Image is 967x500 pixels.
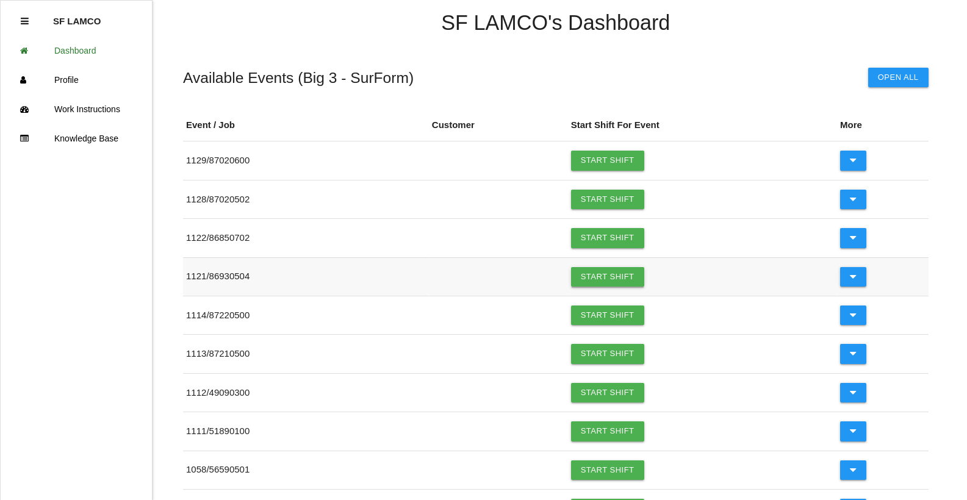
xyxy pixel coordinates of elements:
[183,109,429,141] th: Event / Job
[571,267,644,287] a: Start Shift
[183,296,429,334] td: 1114 / 87220500
[1,124,152,153] a: Knowledge Base
[837,109,929,141] th: More
[183,257,429,296] td: 1121 / 86930504
[183,141,429,180] td: 1129 / 87020600
[571,421,644,441] a: Start Shift
[571,305,644,325] a: Start Shift
[183,335,429,373] td: 1113 / 87210500
[183,219,429,257] td: 1122 / 86850702
[183,180,429,218] td: 1128 / 87020502
[183,70,414,86] h5: Available Events ( Big 3 - SurForm )
[571,460,644,480] a: Start Shift
[571,228,644,248] a: Start Shift
[571,383,644,402] a: Start Shift
[53,7,101,26] p: SF LAMCO
[1,36,152,65] a: Dashboard
[571,190,644,209] a: Start Shift
[868,68,929,87] button: Open All
[21,7,29,36] div: Close
[568,109,837,141] th: Start Shift For Event
[571,151,644,170] a: Start Shift
[183,373,429,412] td: 1112 / 49090300
[1,65,152,95] a: Profile
[1,95,152,124] a: Work Instructions
[183,412,429,451] td: 1111 / 51890100
[571,344,644,363] a: Start Shift
[429,109,568,141] th: Customer
[183,451,429,489] td: 1058 / 56590501
[183,12,929,35] h4: SF LAMCO 's Dashboard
